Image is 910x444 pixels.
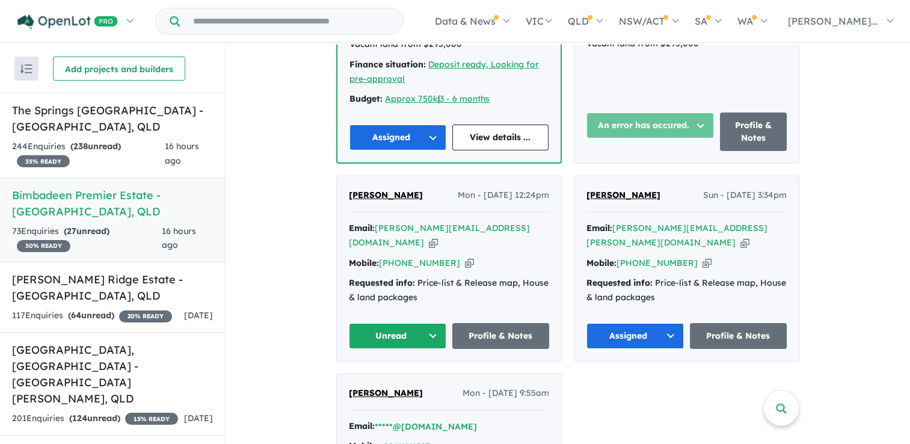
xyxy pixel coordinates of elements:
div: 201 Enquir ies [12,412,178,426]
div: 73 Enquir ies [12,224,162,253]
button: Copy [465,257,474,270]
input: Try estate name, suburb, builder or developer [182,8,401,34]
span: 30 % READY [17,240,70,252]
span: 238 [73,141,88,152]
strong: Email: [586,223,612,233]
span: Sun - [DATE] 3:34pm [703,188,787,203]
span: Mon - [DATE] 9:55am [463,386,549,401]
button: Copy [740,236,749,249]
span: 64 [71,310,81,321]
a: View details ... [452,125,549,150]
span: 35 % READY [17,155,70,167]
div: 244 Enquir ies [12,140,164,168]
span: 16 hours ago [164,141,198,166]
span: 16 hours ago [162,226,196,251]
h5: [PERSON_NAME] Ridge Estate - [GEOGRAPHIC_DATA] , QLD [12,271,213,304]
a: [PHONE_NUMBER] [616,257,698,268]
h5: [GEOGRAPHIC_DATA], [GEOGRAPHIC_DATA] - [GEOGRAPHIC_DATA][PERSON_NAME] , QLD [12,342,213,407]
strong: Finance situation: [349,59,426,70]
strong: ( unread) [69,413,120,424]
span: 20 % READY [119,310,172,322]
button: An error has occured. [586,113,714,138]
span: [PERSON_NAME] [349,190,423,200]
a: [PERSON_NAME][EMAIL_ADDRESS][PERSON_NAME][DOMAIN_NAME] [586,223,767,248]
button: Assigned [349,125,446,150]
button: Unread [349,323,446,349]
button: Copy [429,236,438,249]
button: Copy [702,257,712,270]
strong: Requested info: [349,277,415,288]
strong: Requested info: [586,277,653,288]
a: [PERSON_NAME][EMAIL_ADDRESS][DOMAIN_NAME] [349,223,530,248]
img: Openlot PRO Logo White [17,14,118,29]
span: [PERSON_NAME] [349,387,423,398]
button: Add projects and builders [53,57,185,81]
a: [PHONE_NUMBER] [379,257,460,268]
strong: Mobile: [349,257,379,268]
strong: ( unread) [68,310,114,321]
strong: Budget: [349,93,383,104]
span: 124 [72,413,87,424]
a: Approx 750k [385,93,438,104]
span: [PERSON_NAME] [586,190,660,200]
div: | [349,92,549,106]
strong: Email: [349,223,375,233]
div: 117 Enquir ies [12,309,172,323]
img: sort.svg [20,64,32,73]
button: Assigned [586,323,684,349]
span: [DATE] [184,413,213,424]
a: Profile & Notes [720,113,787,151]
strong: ( unread) [70,141,121,152]
h5: The Springs [GEOGRAPHIC_DATA] - [GEOGRAPHIC_DATA] , QLD [12,102,213,135]
h5: Bimbadeen Premier Estate - [GEOGRAPHIC_DATA] , QLD [12,187,213,220]
span: Mon - [DATE] 12:24pm [458,188,549,203]
a: Profile & Notes [690,323,787,349]
a: Deposit ready, Looking for pre-approval [349,59,539,84]
a: [PERSON_NAME] [586,188,660,203]
div: Price-list & Release map, House & land packages [586,276,787,305]
strong: Mobile: [586,257,616,268]
a: [PERSON_NAME] [349,188,423,203]
div: Price-list & Release map, House & land packages [349,276,549,305]
strong: ( unread) [64,226,109,236]
span: [PERSON_NAME]... [788,15,878,27]
a: Profile & Notes [452,323,550,349]
strong: Email: [349,421,375,431]
a: [PERSON_NAME] [349,386,423,401]
span: 27 [67,226,76,236]
a: 3 - 6 months [440,93,490,104]
span: [DATE] [184,310,213,321]
span: 15 % READY [125,413,178,425]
